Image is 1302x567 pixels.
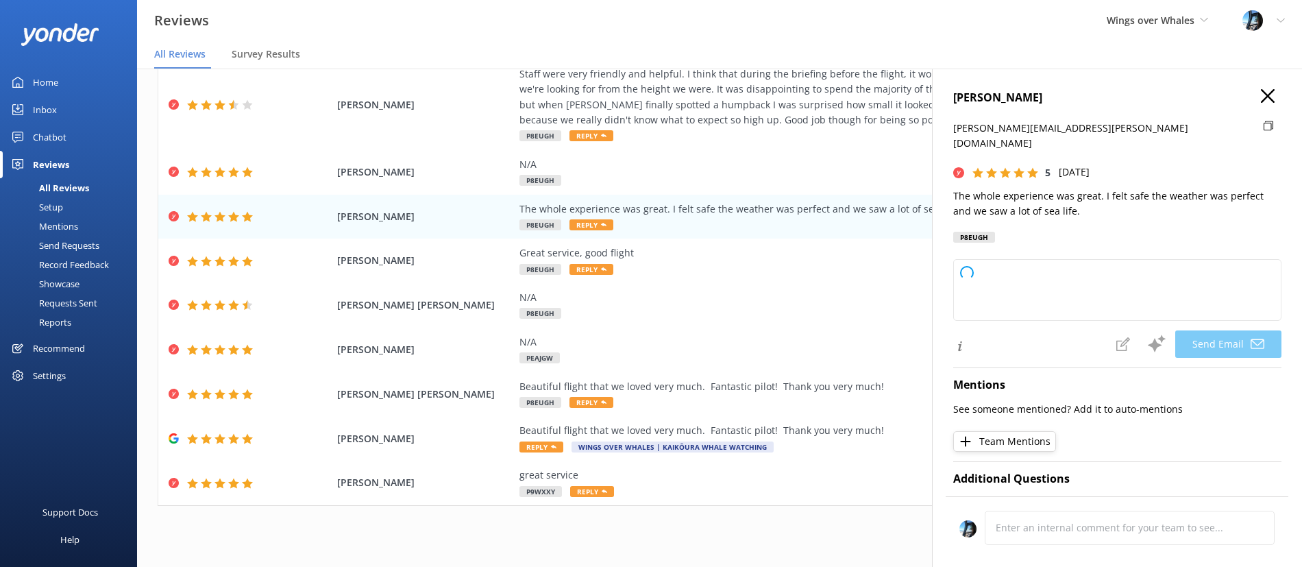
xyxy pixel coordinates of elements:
[1261,89,1275,104] button: Close
[572,442,774,453] span: Wings Over Whales | Kaikōura Whale Watching
[60,526,79,553] div: Help
[232,47,300,61] span: Survey Results
[8,313,71,332] div: Reports
[8,217,78,236] div: Mentions
[8,293,97,313] div: Requests Sent
[519,308,561,319] span: P8EUGH
[953,189,1281,219] p: The whole experience was great. I felt safe the weather was perfect and we saw a lot of sea life.
[337,209,513,224] span: [PERSON_NAME]
[519,245,1143,261] div: Great service, good flight
[959,520,976,538] img: 145-1635463833.jpg
[569,130,613,141] span: Reply
[519,264,561,275] span: P8EUGH
[570,486,614,497] span: Reply
[337,165,513,180] span: [PERSON_NAME]
[1045,166,1051,179] span: 5
[519,202,1143,217] div: The whole experience was great. I felt safe the weather was perfect and we saw a lot of sea life.
[953,431,1056,452] button: Team Mentions
[8,274,79,293] div: Showcase
[337,253,513,268] span: [PERSON_NAME]
[519,486,562,497] span: P9WXXY
[337,387,513,402] span: [PERSON_NAME] [PERSON_NAME]
[519,219,561,230] span: P8EUGH
[8,255,137,274] a: Record Feedback
[337,475,513,490] span: [PERSON_NAME]
[8,178,137,197] a: All Reviews
[519,397,561,408] span: P8EUGH
[337,431,513,446] span: [PERSON_NAME]
[519,67,1143,128] div: Staff were very friendly and helpful. I think that during the briefing before the flight, it woul...
[8,178,89,197] div: All Reviews
[953,121,1255,152] p: [PERSON_NAME][EMAIL_ADDRESS][PERSON_NAME][DOMAIN_NAME]
[337,298,513,313] span: [PERSON_NAME] [PERSON_NAME]
[33,151,69,178] div: Reviews
[8,236,99,255] div: Send Requests
[1242,10,1263,31] img: 145-1635463833.jpg
[337,342,513,357] span: [PERSON_NAME]
[953,402,1281,417] p: See someone mentioned? Add it to auto-mentions
[569,219,613,230] span: Reply
[1107,14,1194,27] span: Wings over Whales
[519,423,1143,438] div: Beautiful flight that we loved very much. Fantastic pilot! Thank you very much!
[154,10,209,32] h3: Reviews
[33,96,57,123] div: Inbox
[42,498,98,526] div: Support Docs
[8,313,137,332] a: Reports
[21,23,99,46] img: yonder-white-logo.png
[953,470,1281,488] h4: Additional Questions
[154,47,206,61] span: All Reviews
[519,352,560,363] span: PEAJGW
[519,130,561,141] span: P8EUGH
[337,97,513,112] span: [PERSON_NAME]
[519,379,1143,394] div: Beautiful flight that we loved very much. Fantastic pilot! Thank you very much!
[33,335,85,362] div: Recommend
[953,232,995,243] div: P8EUGH
[8,293,137,313] a: Requests Sent
[569,264,613,275] span: Reply
[8,197,63,217] div: Setup
[8,197,137,217] a: Setup
[569,397,613,408] span: Reply
[33,69,58,96] div: Home
[33,362,66,389] div: Settings
[8,236,137,255] a: Send Requests
[33,123,66,151] div: Chatbot
[8,217,137,236] a: Mentions
[953,376,1281,394] h4: Mentions
[8,274,137,293] a: Showcase
[519,442,563,453] span: Reply
[519,290,1143,305] div: N/A
[519,175,561,186] span: P8EUGH
[519,157,1143,172] div: N/A
[953,89,1281,107] h4: [PERSON_NAME]
[519,468,1143,483] div: great service
[1059,165,1090,180] p: [DATE]
[8,255,109,274] div: Record Feedback
[519,335,1143,350] div: N/A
